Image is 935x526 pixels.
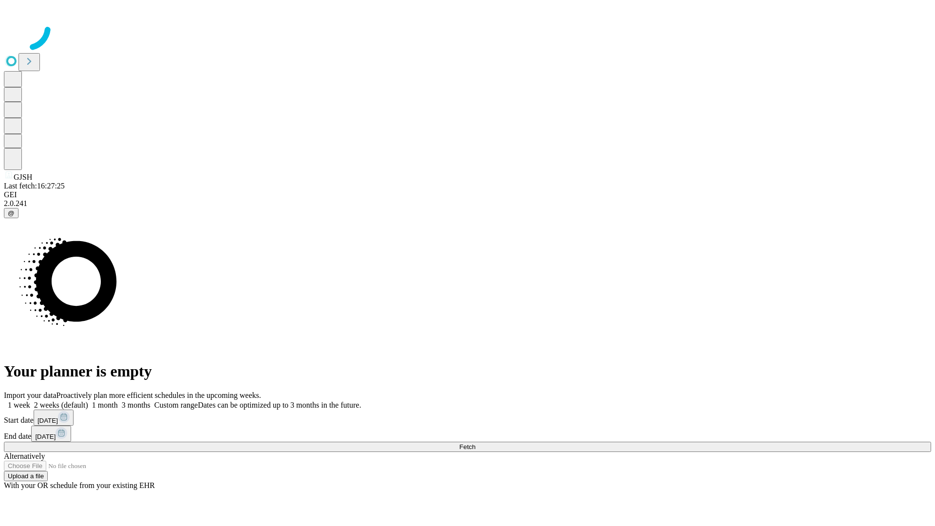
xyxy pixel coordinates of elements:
[34,410,74,426] button: [DATE]
[459,443,475,451] span: Fetch
[35,433,56,440] span: [DATE]
[8,209,15,217] span: @
[4,190,931,199] div: GEI
[4,442,931,452] button: Fetch
[4,426,931,442] div: End date
[198,401,361,409] span: Dates can be optimized up to 3 months in the future.
[4,362,931,380] h1: Your planner is empty
[122,401,150,409] span: 3 months
[4,452,45,460] span: Alternatively
[31,426,71,442] button: [DATE]
[4,481,155,489] span: With your OR schedule from your existing EHR
[4,182,65,190] span: Last fetch: 16:27:25
[14,173,32,181] span: GJSH
[37,417,58,424] span: [DATE]
[4,208,19,218] button: @
[8,401,30,409] span: 1 week
[56,391,261,399] span: Proactively plan more efficient schedules in the upcoming weeks.
[92,401,118,409] span: 1 month
[154,401,198,409] span: Custom range
[4,199,931,208] div: 2.0.241
[34,401,88,409] span: 2 weeks (default)
[4,410,931,426] div: Start date
[4,471,48,481] button: Upload a file
[4,391,56,399] span: Import your data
